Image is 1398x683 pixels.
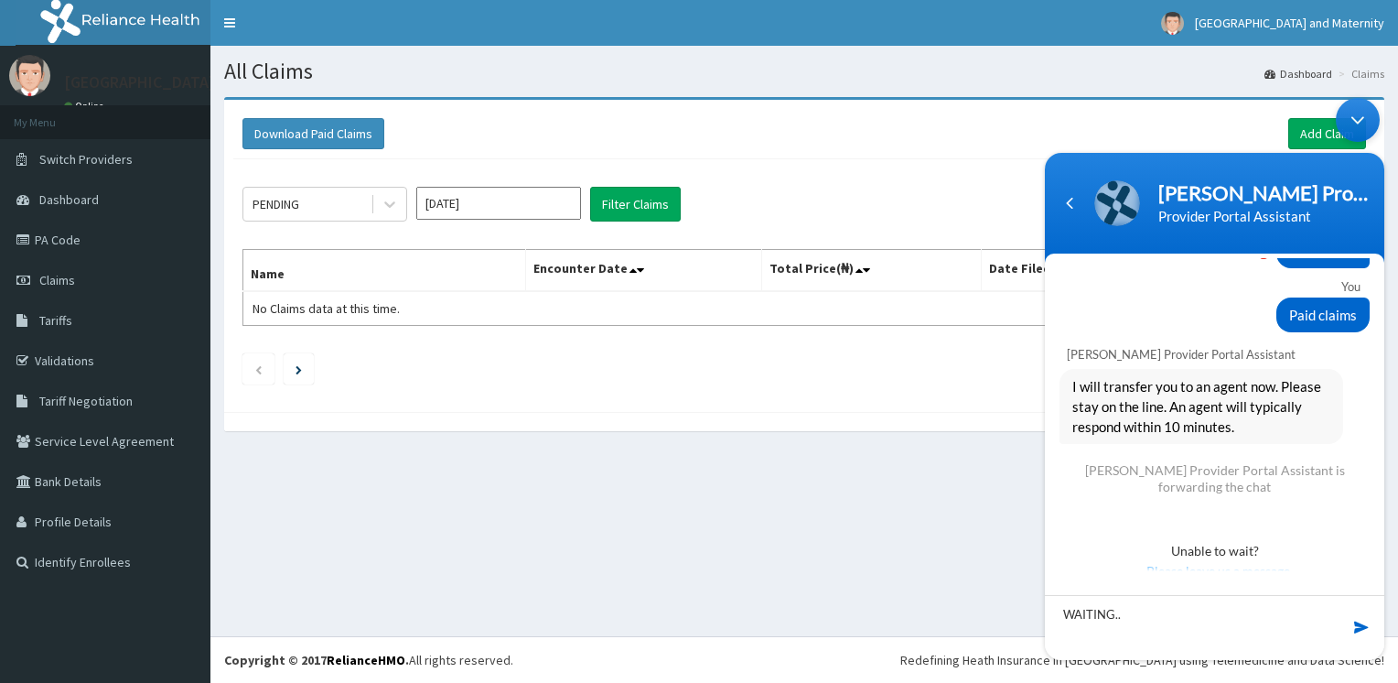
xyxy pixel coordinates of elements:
th: Date Filed [981,250,1162,292]
input: Select Month and Year [416,187,581,220]
span: [GEOGRAPHIC_DATA] and Maternity [1195,15,1384,31]
p: [GEOGRAPHIC_DATA] and Maternity [64,74,318,91]
span: Claims [39,272,75,288]
th: Name [243,250,526,292]
th: Total Price(₦) [762,250,981,292]
th: Encounter Date [526,250,762,292]
img: User Image [9,55,50,96]
li: Claims [1334,66,1384,81]
div: Redefining Heath Insurance in [GEOGRAPHIC_DATA] using Telemedicine and Data Science! [900,651,1384,669]
button: Download Paid Claims [242,118,384,149]
iframe: SalesIQ Chatwindow [1036,89,1393,669]
button: Filter Claims [590,187,681,222]
span: Switch Providers [39,151,133,168]
a: Online [64,100,108,113]
a: RelianceHMO [327,652,405,668]
div: PENDING [253,195,299,213]
a: Dashboard [1264,66,1332,81]
span: Dashboard [39,191,99,208]
h1: All Claims [224,60,1384,83]
strong: Copyright © 2017 . [224,652,409,668]
a: Next page [296,361,302,377]
a: Previous page [254,361,263,377]
span: Tariffs [39,312,72,329]
footer: All rights reserved. [210,636,1398,683]
img: User Image [1161,12,1184,35]
span: Tariff Negotiation [39,393,133,409]
span: No Claims data at this time. [253,300,400,317]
